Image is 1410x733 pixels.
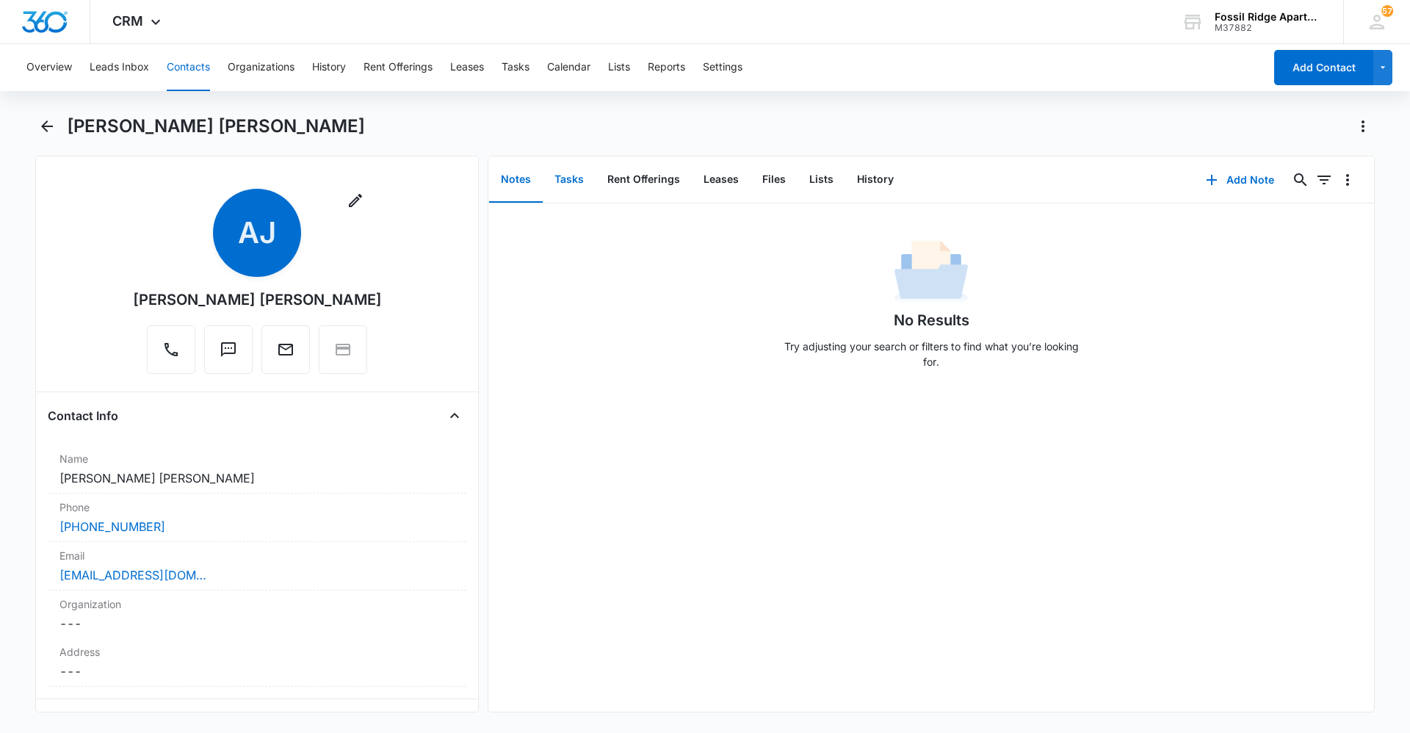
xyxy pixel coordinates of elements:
[364,44,433,91] button: Rent Offerings
[26,44,72,91] button: Overview
[48,407,118,425] h4: Contact Info
[1336,168,1359,192] button: Overflow Menu
[751,157,798,203] button: Files
[443,404,466,427] button: Close
[48,494,466,542] div: Phone[PHONE_NUMBER]
[450,44,484,91] button: Leases
[502,44,529,91] button: Tasks
[489,157,543,203] button: Notes
[894,236,968,309] img: No Data
[48,591,466,638] div: Organization---
[59,469,455,487] dd: [PERSON_NAME] [PERSON_NAME]
[1381,5,1393,17] div: notifications count
[59,518,165,535] a: [PHONE_NUMBER]
[147,325,195,374] button: Call
[67,115,365,137] h1: [PERSON_NAME] [PERSON_NAME]
[204,348,253,361] a: Text
[1191,162,1289,198] button: Add Note
[48,542,466,591] div: Email[EMAIL_ADDRESS][DOMAIN_NAME]
[133,289,382,311] div: [PERSON_NAME] [PERSON_NAME]
[692,157,751,203] button: Leases
[608,44,630,91] button: Lists
[1274,50,1373,85] button: Add Contact
[894,309,969,331] h1: No Results
[596,157,692,203] button: Rent Offerings
[112,13,143,29] span: CRM
[59,615,455,632] dd: ---
[228,44,294,91] button: Organizations
[204,325,253,374] button: Text
[845,157,905,203] button: History
[59,566,206,584] a: [EMAIL_ADDRESS][DOMAIN_NAME]
[48,638,466,687] div: Address---
[261,348,310,361] a: Email
[90,44,149,91] button: Leads Inbox
[213,189,301,277] span: AJ
[1381,5,1393,17] span: 57
[312,44,346,91] button: History
[547,44,590,91] button: Calendar
[59,644,455,660] label: Address
[1351,115,1375,138] button: Actions
[59,596,455,612] label: Organization
[1215,23,1322,33] div: account id
[59,548,455,563] label: Email
[48,445,466,494] div: Name[PERSON_NAME] [PERSON_NAME]
[798,157,845,203] button: Lists
[1289,168,1312,192] button: Search...
[543,157,596,203] button: Tasks
[648,44,685,91] button: Reports
[35,115,58,138] button: Back
[1312,168,1336,192] button: Filters
[167,44,210,91] button: Contacts
[703,44,742,91] button: Settings
[59,662,455,680] dd: ---
[147,348,195,361] a: Call
[59,451,455,466] label: Name
[59,499,455,515] label: Phone
[777,339,1085,369] p: Try adjusting your search or filters to find what you’re looking for.
[1215,11,1322,23] div: account name
[261,325,310,374] button: Email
